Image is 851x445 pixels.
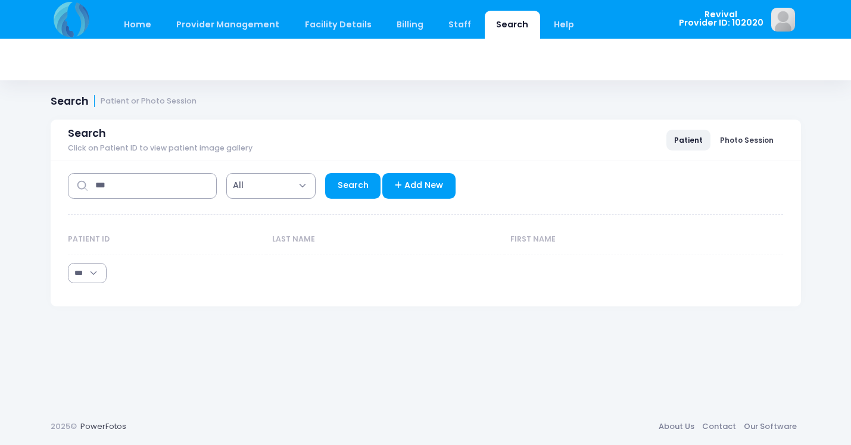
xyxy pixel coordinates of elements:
[233,179,244,192] span: All
[113,11,163,39] a: Home
[655,416,699,437] a: About Us
[485,11,540,39] a: Search
[266,224,504,255] th: Last Name
[666,130,710,150] a: Patient
[771,8,795,32] img: image
[68,144,253,153] span: Click on Patient ID to view patient image gallery
[679,10,763,27] span: Revival Provider ID: 102020
[740,416,801,437] a: Our Software
[101,97,197,106] small: Patient or Photo Session
[51,421,77,432] span: 2025©
[504,224,753,255] th: First Name
[699,416,740,437] a: Contact
[437,11,483,39] a: Staff
[382,173,456,199] a: Add New
[385,11,435,39] a: Billing
[542,11,585,39] a: Help
[68,224,267,255] th: Patient ID
[712,130,781,150] a: Photo Session
[51,95,197,108] h1: Search
[325,173,381,199] a: Search
[293,11,383,39] a: Facility Details
[165,11,291,39] a: Provider Management
[80,421,126,432] a: PowerFotos
[226,173,316,199] span: All
[68,127,106,140] span: Search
